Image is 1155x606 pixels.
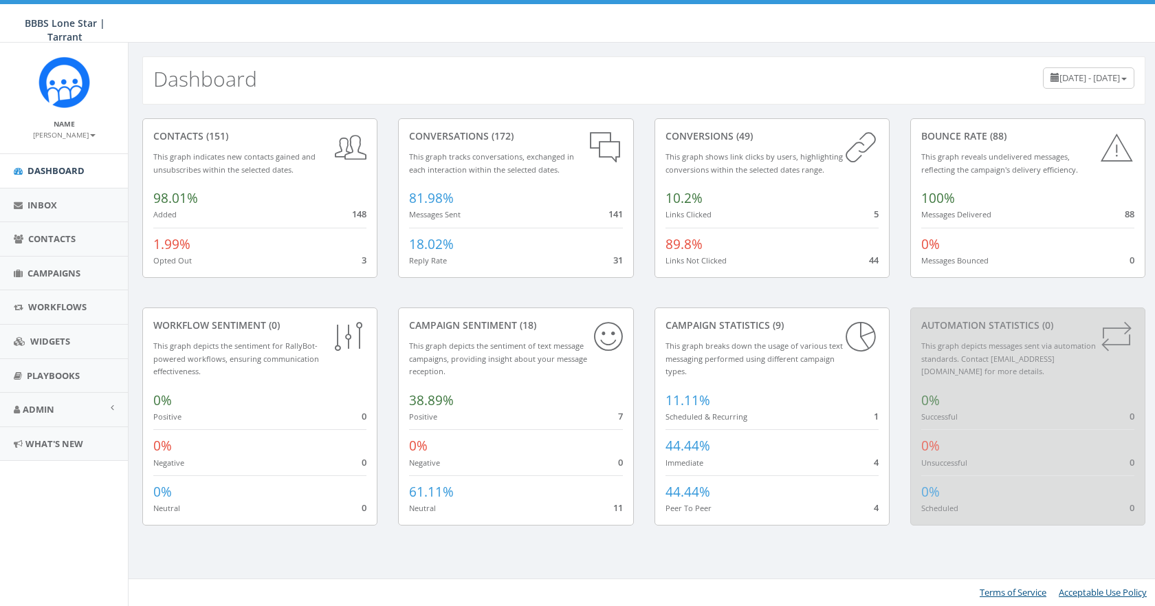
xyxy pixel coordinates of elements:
[27,164,85,177] span: Dashboard
[665,151,843,175] small: This graph shows link clicks by users, highlighting conversions within the selected dates range.
[1130,254,1134,266] span: 0
[608,208,623,220] span: 141
[27,267,80,279] span: Campaigns
[54,119,75,129] small: Name
[153,209,177,219] small: Added
[30,335,70,347] span: Widgets
[921,457,967,468] small: Unsuccessful
[153,318,366,332] div: Workflow Sentiment
[921,340,1096,376] small: This graph depicts messages sent via automation standards. Contact [EMAIL_ADDRESS][DOMAIN_NAME] f...
[25,437,83,450] span: What's New
[362,501,366,514] span: 0
[618,456,623,468] span: 0
[27,369,80,382] span: Playbooks
[33,128,96,140] a: [PERSON_NAME]
[153,483,172,501] span: 0%
[409,129,622,143] div: conversations
[921,411,958,422] small: Successful
[409,340,587,376] small: This graph depicts the sentiment of text message campaigns, providing insight about your message ...
[665,457,703,468] small: Immediate
[618,410,623,422] span: 7
[153,391,172,409] span: 0%
[409,503,436,513] small: Neutral
[665,235,703,253] span: 89.8%
[38,56,90,108] img: Rally_Corp_Icon_1.png
[734,129,753,142] span: (49)
[153,151,316,175] small: This graph indicates new contacts gained and unsubscribes within the selected dates.
[409,189,454,207] span: 81.98%
[665,209,712,219] small: Links Clicked
[409,457,440,468] small: Negative
[409,483,454,501] span: 61.11%
[153,411,181,422] small: Positive
[980,586,1046,598] a: Terms of Service
[266,318,280,332] span: (0)
[489,129,514,142] span: (172)
[665,503,712,513] small: Peer To Peer
[23,403,54,415] span: Admin
[153,67,257,90] h2: Dashboard
[517,318,536,332] span: (18)
[153,503,180,513] small: Neutral
[1059,586,1147,598] a: Acceptable Use Policy
[203,129,228,142] span: (151)
[25,17,105,43] span: BBBS Lone Star | Tarrant
[921,129,1134,143] div: Bounce Rate
[921,503,958,513] small: Scheduled
[921,255,989,266] small: Messages Bounced
[665,189,703,207] span: 10.2%
[33,130,96,140] small: [PERSON_NAME]
[613,501,623,514] span: 11
[1130,410,1134,422] span: 0
[770,318,784,332] span: (9)
[153,457,184,468] small: Negative
[665,483,710,501] span: 44.44%
[153,189,198,207] span: 98.01%
[665,411,747,422] small: Scheduled & Recurring
[28,301,87,313] span: Workflows
[409,318,622,332] div: Campaign Sentiment
[153,340,319,376] small: This graph depicts the sentiment for RallyBot-powered workflows, ensuring communication effective...
[921,235,940,253] span: 0%
[153,437,172,455] span: 0%
[874,456,879,468] span: 4
[409,437,428,455] span: 0%
[362,254,366,266] span: 3
[921,209,991,219] small: Messages Delivered
[362,410,366,422] span: 0
[874,410,879,422] span: 1
[665,391,710,409] span: 11.11%
[409,209,461,219] small: Messages Sent
[921,391,940,409] span: 0%
[665,255,727,266] small: Links Not Clicked
[28,232,76,245] span: Contacts
[665,318,879,332] div: Campaign Statistics
[613,254,623,266] span: 31
[153,255,192,266] small: Opted Out
[153,235,190,253] span: 1.99%
[874,501,879,514] span: 4
[921,437,940,455] span: 0%
[921,151,1078,175] small: This graph reveals undelivered messages, reflecting the campaign's delivery efficiency.
[1130,501,1134,514] span: 0
[409,235,454,253] span: 18.02%
[1130,456,1134,468] span: 0
[869,254,879,266] span: 44
[352,208,366,220] span: 148
[665,437,710,455] span: 44.44%
[409,411,437,422] small: Positive
[665,129,879,143] div: conversions
[1125,208,1134,220] span: 88
[921,483,940,501] span: 0%
[409,255,447,266] small: Reply Rate
[27,199,57,211] span: Inbox
[153,129,366,143] div: contacts
[921,189,955,207] span: 100%
[409,391,454,409] span: 38.89%
[665,340,843,376] small: This graph breaks down the usage of various text messaging performed using different campaign types.
[409,151,574,175] small: This graph tracks conversations, exchanged in each interaction within the selected dates.
[362,456,366,468] span: 0
[1039,318,1053,332] span: (0)
[1059,72,1120,84] span: [DATE] - [DATE]
[874,208,879,220] span: 5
